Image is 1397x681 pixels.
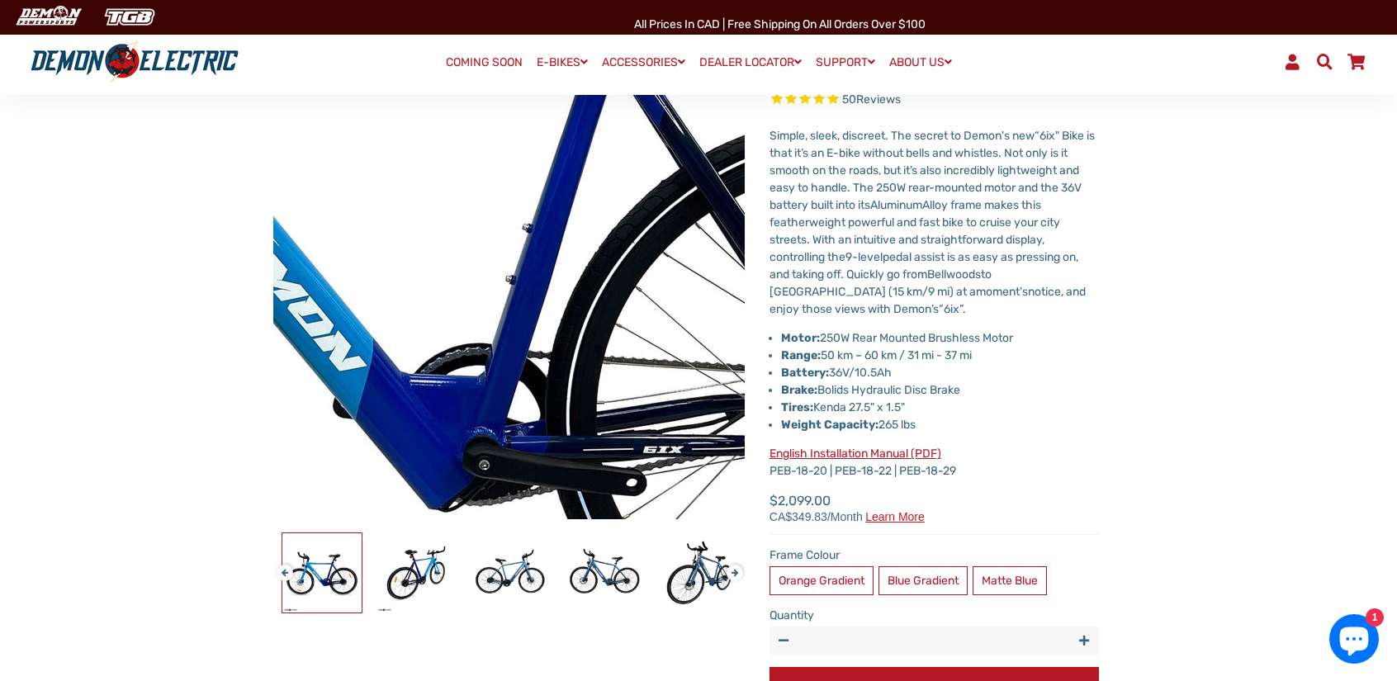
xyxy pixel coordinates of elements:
[810,50,881,74] a: SUPPORT
[781,418,878,432] strong: Weight Capacity:
[933,302,939,316] span: s
[596,50,691,74] a: ACCESSORIES
[1070,627,1099,655] button: Increase item quantity by one
[659,533,738,612] img: 6ix City eBike
[770,146,1068,177] span: s an E-bike without bells and whistles. Not only is it smooth on the roads, but it
[781,347,1099,364] li: 50 km – 60 km / 31 mi - 37 mi
[471,533,550,612] img: 6ix City eBike
[973,566,1047,595] label: Matte Blue
[770,491,925,523] span: $2,099.00
[770,91,1099,110] span: Rated 4.8 out of 5 stars 50 reviews
[944,302,959,316] span: 6ix
[781,383,817,397] strong: Brake:
[781,364,1099,381] li: 36V/10.5Ah
[531,50,594,74] a: E-BIKES
[634,17,926,31] span: All Prices in CAD | Free shipping on all orders over $100
[878,566,968,595] label: Blue Gradient
[277,556,287,575] button: Previous
[842,93,901,107] span: 50 reviews
[931,302,933,316] span: ’
[781,381,1099,399] li: Bolids Hydraulic Disc Brake
[770,250,1078,281] span: pedal assist is as easy as pressing on, and taking off. Quickly go from
[883,50,958,74] a: ABOUT US
[870,198,922,212] span: Aluminum
[694,50,807,74] a: DEALER LOCATOR
[1324,614,1384,668] inbox-online-store-chat: Shopify online store chat
[781,366,829,380] strong: Battery:
[781,329,1099,347] li: 250W Rear Mounted Brushless Motor
[963,302,966,316] span: .
[801,146,803,160] span: ’
[770,447,941,461] a: English Installation Manual (PDF)
[770,607,1099,624] label: Quantity
[927,267,981,281] span: Bellwoods
[781,399,1099,416] li: Kenda 27.5" x 1.5"
[781,416,1099,433] li: 265 lbs
[910,163,912,177] span: ’
[770,627,798,655] button: Reduce item quantity by one
[770,163,1082,212] span: s also incredibly lightweight and easy to handle. The 250W rear-mounted motor and the 36V battery...
[959,302,963,316] span: ”
[845,250,883,264] span: 9-level
[1035,129,1039,143] span: “
[781,400,813,414] strong: Tires:
[376,533,456,612] img: 6ix City eBike - Demon Electric
[856,93,901,107] span: Reviews
[770,566,874,595] label: Orange Gradient
[440,51,528,74] a: COMING SOON
[939,302,944,316] span: “
[781,331,820,345] strong: Motor:
[770,445,1099,480] p: PEB-18-20 | PEB-18-22 | PEB-18-29
[727,556,736,575] button: Next
[976,285,1028,299] span: moment's
[282,533,362,612] img: 6ix City eBike - Demon Electric
[96,3,163,31] img: TGB Canada
[25,40,244,83] img: Demon Electric logo
[781,348,821,362] strong: Range:
[770,546,1099,564] label: Frame Colour
[770,129,1035,143] span: Simple, sleek, discreet. The secret to Demon's new
[565,533,644,612] img: 6ix City eBike
[8,3,88,31] img: Demon Electric
[770,627,1099,655] input: quantity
